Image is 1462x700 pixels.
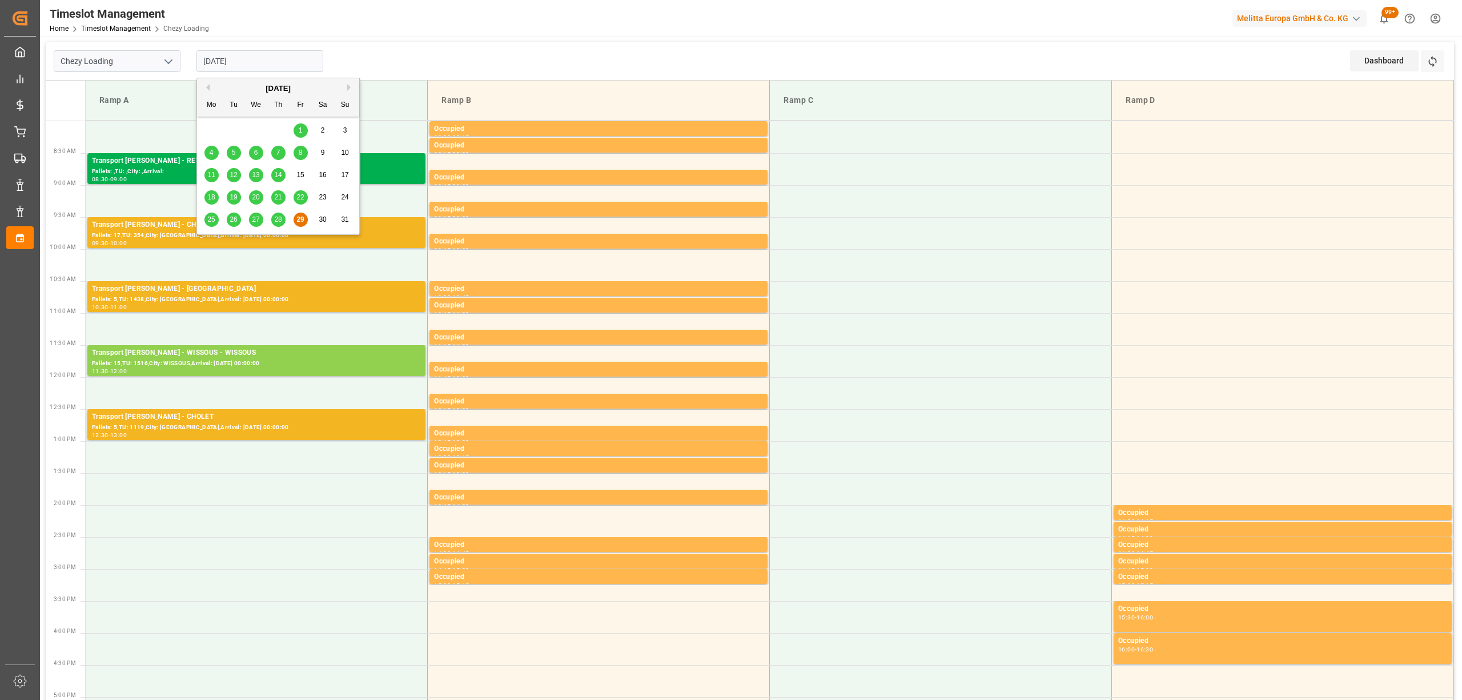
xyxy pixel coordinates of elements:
[271,190,286,205] div: Choose Thursday, August 21st, 2025
[321,126,325,134] span: 2
[451,567,452,573] div: -
[434,295,451,300] div: 10:30
[434,439,451,445] div: 12:45
[451,375,452,381] div: -
[1118,524,1447,535] div: Occupied
[437,90,760,111] div: Ramp B
[81,25,151,33] a: Timeslot Management
[1135,567,1136,573] div: -
[451,551,452,556] div: -
[54,628,76,634] span: 4:00 PM
[249,190,263,205] div: Choose Wednesday, August 20th, 2025
[271,98,286,113] div: Th
[271,213,286,227] div: Choose Thursday, August 28th, 2025
[92,167,421,177] div: Pallets: ,TU: ,City: ,Arrival:
[92,241,109,246] div: 09:30
[294,98,308,113] div: Fr
[1136,647,1153,652] div: 16:30
[451,247,452,253] div: -
[1232,10,1367,27] div: Melitta Europa GmbH & Co. KG
[434,343,451,349] div: 11:15
[54,596,76,602] span: 3:30 PM
[197,83,359,94] div: [DATE]
[92,231,421,241] div: Pallets: 17,TU: 354,City: [GEOGRAPHIC_DATA],Arrival: [DATE] 00:00:00
[1232,7,1371,29] button: Melitta Europa GmbH & Co. KG
[252,171,259,179] span: 13
[1118,535,1135,541] div: 14:15
[50,308,76,314] span: 11:00 AM
[50,276,76,282] span: 10:30 AM
[434,183,451,189] div: 08:45
[452,183,469,189] div: 09:00
[316,98,330,113] div: Sa
[95,90,418,111] div: Ramp A
[451,295,452,300] div: -
[200,119,356,231] div: month 2025-08
[92,411,421,423] div: Transport [PERSON_NAME] - CHOLET
[452,439,469,445] div: 13:00
[321,149,325,157] span: 9
[207,215,215,223] span: 25
[452,455,469,460] div: 13:15
[109,241,110,246] div: -
[92,155,421,167] div: Transport [PERSON_NAME] - RETOUR PALS -
[338,98,352,113] div: Su
[1118,615,1135,620] div: 15:30
[54,212,76,218] span: 9:30 AM
[434,396,763,407] div: Occupied
[451,439,452,445] div: -
[252,215,259,223] span: 27
[451,503,452,509] div: -
[341,215,348,223] span: 31
[1135,615,1136,620] div: -
[1136,583,1153,588] div: 15:15
[1136,615,1153,620] div: 16:00
[227,190,241,205] div: Choose Tuesday, August 19th, 2025
[159,53,176,70] button: open menu
[434,123,763,135] div: Occupied
[451,583,452,588] div: -
[1397,6,1423,31] button: Help Center
[299,149,303,157] span: 8
[54,532,76,538] span: 2:30 PM
[249,168,263,182] div: Choose Wednesday, August 13th, 2025
[779,90,1102,111] div: Ramp C
[434,283,763,295] div: Occupied
[434,375,451,381] div: 11:45
[434,567,451,573] div: 14:45
[110,305,127,310] div: 11:00
[92,305,109,310] div: 10:30
[338,213,352,227] div: Choose Sunday, August 31st, 2025
[1135,535,1136,541] div: -
[319,193,326,201] span: 23
[203,84,210,91] button: Previous Month
[1381,7,1399,18] span: 99+
[434,492,763,503] div: Occupied
[1350,50,1419,71] div: Dashboard
[54,436,76,442] span: 1:00 PM
[452,583,469,588] div: 15:15
[92,347,421,359] div: Transport [PERSON_NAME] - WISSOUS - WISSOUS
[434,151,451,157] div: 08:15
[452,135,469,140] div: 08:15
[1135,519,1136,524] div: -
[434,471,451,477] div: 13:15
[110,433,127,438] div: 13:00
[452,311,469,317] div: 11:00
[434,332,763,343] div: Occupied
[204,146,219,160] div: Choose Monday, August 4th, 2025
[109,305,110,310] div: -
[434,135,451,140] div: 08:00
[207,193,215,201] span: 18
[434,300,763,311] div: Occupied
[204,190,219,205] div: Choose Monday, August 18th, 2025
[1135,647,1136,652] div: -
[54,660,76,666] span: 4:30 PM
[92,219,421,231] div: Transport [PERSON_NAME] - CHOLET
[230,171,237,179] span: 12
[434,455,451,460] div: 13:00
[434,443,763,455] div: Occupied
[294,213,308,227] div: Choose Friday, August 29th, 2025
[109,177,110,182] div: -
[434,172,763,183] div: Occupied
